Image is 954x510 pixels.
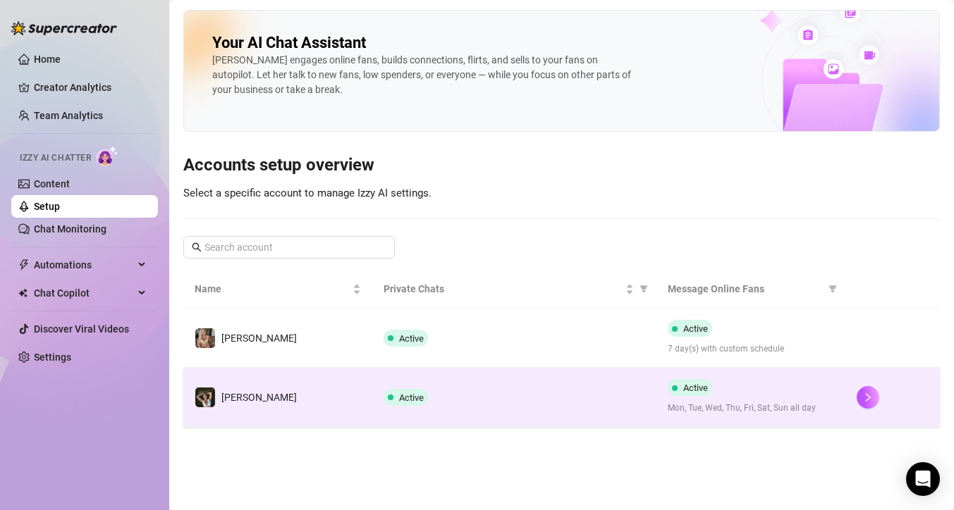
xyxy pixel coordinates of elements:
span: Mon, Tue, Wed, Thu, Fri, Sat, Sun all day [668,402,834,415]
span: Message Online Fans [668,281,823,297]
img: AI Chatter [97,146,118,166]
a: Content [34,178,70,189]
span: [PERSON_NAME] [221,332,297,344]
span: filter [828,285,837,293]
span: filter [826,278,840,299]
span: filter [640,285,648,293]
div: [PERSON_NAME] engages online fans, builds connections, flirts, and sells to your fans on autopilo... [212,53,635,97]
span: Select a specific account to manage Izzy AI settings. [183,187,432,199]
img: Chat Copilot [18,288,27,298]
span: Chat Copilot [34,282,134,304]
th: Private Chats [372,270,656,309]
button: right [857,386,879,409]
th: Name [183,270,372,309]
a: Discover Viral Videos [34,323,129,335]
span: Name [195,281,350,297]
span: thunderbolt [18,259,30,270]
a: Setup [34,201,60,212]
span: Izzy AI Chatter [20,151,91,165]
img: logo-BBDzfeDw.svg [11,21,117,35]
span: filter [637,278,651,299]
span: Active [683,323,708,334]
span: Active [683,382,708,393]
span: right [863,392,873,402]
span: 7 day(s) with custom schedule [668,342,834,356]
a: Team Analytics [34,110,103,121]
a: Home [34,54,61,65]
h3: Accounts setup overview [183,154,940,177]
span: Private Chats [384,281,622,297]
img: Anne [195,387,215,407]
span: search [192,242,202,252]
span: [PERSON_NAME] [221,392,297,403]
img: Anne [195,328,215,348]
div: Open Intercom Messenger [906,462,940,496]
a: Creator Analytics [34,76,147,99]
span: Active [399,392,424,403]
a: Chat Monitoring [34,223,106,235]
span: Automations [34,254,134,276]
span: Active [399,333,424,344]
h2: Your AI Chat Assistant [212,33,366,53]
a: Settings [34,352,71,363]
input: Search account [204,240,375,255]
